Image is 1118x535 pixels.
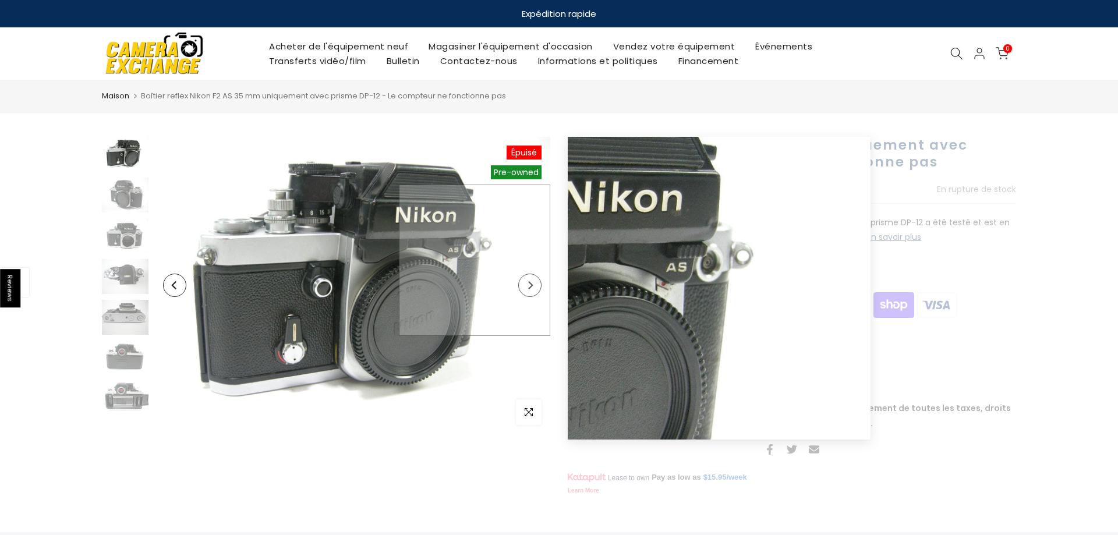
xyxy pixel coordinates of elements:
img: visa [915,291,959,320]
img: Nikon F2 AS 35mm SLR body only w/DP-12 Prism 35mm Film Cameras - 35mm SLR Cameras Nikon 7130356 [102,300,148,335]
a: Bulletin [376,54,430,68]
a: Partager sur Twitter [787,442,797,456]
img: master [785,291,829,320]
img: amazon payments [568,291,611,320]
a: Informations et politiques [528,54,668,68]
img: Nikon F2 AS 35mm SLR body only w/DP-12 Prism 35mm Film Cameras - 35mm SLR Cameras Nikon 7130356 [102,259,148,294]
button: En savoir plus [867,232,921,242]
a: Partager sur Facebook [765,442,775,456]
div: UGS : [568,357,1016,372]
img: Nikon F2 AS 35mm SLR body only w/DP-12 Prism 35mm Film Cameras - 35mm SLR Cameras Nikon 7130356 [102,218,148,253]
a: Vendez votre équipement [603,39,745,54]
a: Magasiner l'équipement d'occasion [419,39,603,54]
img: Nikon F2 AS 35mm SLR body only w/DP-12 Prism 35mm Film Cameras - 35mm SLR Cameras Nikon 7130356 [102,341,148,375]
img: Nikon F2 AS 35mm SLR body only w/DP-12 Prism 35mm Film Cameras - 35mm SLR Cameras Nikon 7130356 [102,137,148,172]
a: $15.95/week [703,472,747,483]
a: 0 [996,47,1009,60]
div: Disponibilité : [568,375,1016,389]
img: apple pay [654,291,698,320]
a: Contactez-nous [430,54,528,68]
h1: Boîtier reflex Nikon F2 AS 35 mm uniquement avec prisme DP-12 - Le compteur ne fonctionne pas [568,137,1016,171]
strong: NB : C'est une condition de vente, que le client sera responsable du paiement de toutes les taxes... [568,402,1011,428]
button: Previous [163,274,186,297]
img: découvrir [698,291,742,320]
a: Financement [668,54,749,68]
a: Événements [745,39,823,54]
span: En rupture de stock [620,376,699,388]
img: shopify pay [872,291,916,320]
img: google pay [742,291,786,320]
strong: Expédition rapide [522,8,596,20]
span: 0 [1003,44,1012,53]
span: Boîtier reflex Nikon F2 AS 35 mm uniquement avec prisme DP-12 - Le compteur ne fonctionne pas [141,90,506,101]
span: 7130356 [588,357,620,372]
p: Le corps de l'appareil photo reflex Nikon F2 AS 35 mm uniquement avec le prisme DP-12 a été testé... [568,215,1016,245]
a: Poser une question [568,332,650,344]
img: Nikon F2 AS 35mm SLR body only w/DP-12 Prism 35mm Film Cameras - 35mm SLR Cameras Nikon 7130356 [154,137,550,434]
span: Pay as low as [652,472,701,483]
a: Transferts vidéo/film [259,54,377,68]
a: Maison [102,90,129,102]
span: Lease to own [608,473,649,483]
img: paypal [829,291,872,320]
a: Partager par e-mail [809,442,819,456]
a: Acheter de l'équipement neuf [259,39,419,54]
a: Learn More [568,487,599,494]
img: Nikon F2 AS 35mm SLR body only w/DP-12 Prism 35mm Film Cameras - 35mm SLR Cameras Nikon 7130356 [102,178,148,212]
img: Nikon F2 AS 35mm SLR body only w/DP-12 Prism 35mm Film Cameras - 35mm SLR Cameras Nikon 7130356 [102,381,148,416]
div: $394.92 [568,182,625,197]
img: american express [611,291,655,320]
span: En rupture de stock [937,183,1016,195]
button: Next [518,274,542,297]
